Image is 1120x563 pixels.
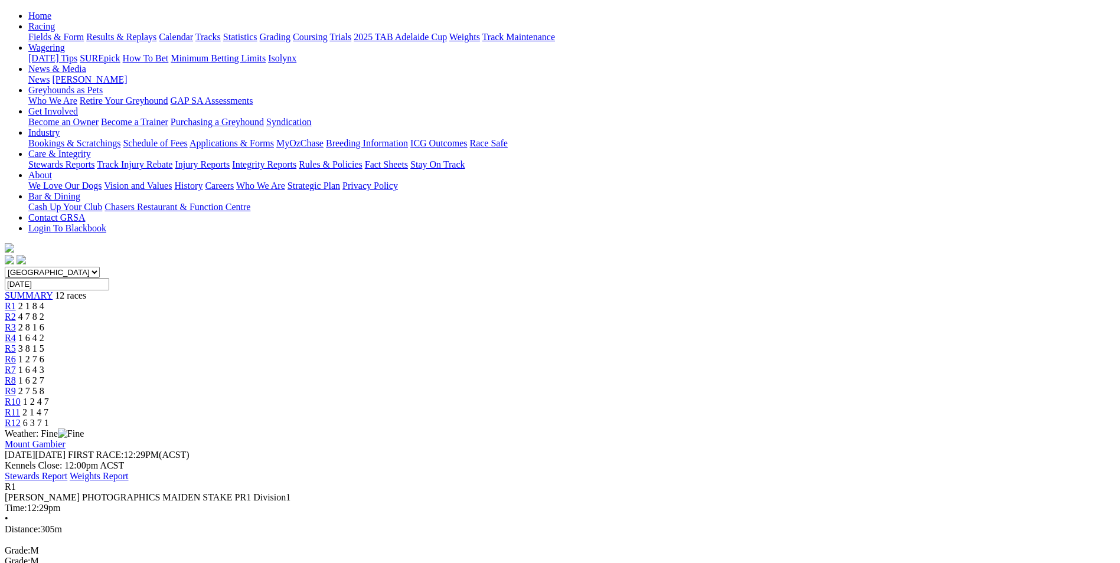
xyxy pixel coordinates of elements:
a: Weights [449,32,480,42]
a: Syndication [266,117,311,127]
div: News & Media [28,74,1115,85]
span: R3 [5,322,16,332]
span: 1 2 4 7 [23,397,49,407]
a: Calendar [159,32,193,42]
a: Retire Your Greyhound [80,96,168,106]
a: Fields & Form [28,32,84,42]
input: Select date [5,278,109,290]
a: R6 [5,354,16,364]
a: [DATE] Tips [28,53,77,63]
span: 1 6 4 3 [18,365,44,375]
a: Become a Trainer [101,117,168,127]
a: Fact Sheets [365,159,408,169]
a: R5 [5,343,16,353]
a: R1 [5,301,16,311]
a: We Love Our Dogs [28,181,102,191]
a: R8 [5,375,16,385]
a: Integrity Reports [232,159,296,169]
a: About [28,170,52,180]
span: R1 [5,482,16,492]
a: GAP SA Assessments [171,96,253,106]
div: Wagering [28,53,1115,64]
div: Industry [28,138,1115,149]
a: Industry [28,127,60,138]
span: R11 [5,407,20,417]
a: R12 [5,418,21,428]
a: Vision and Values [104,181,172,191]
a: News & Media [28,64,86,74]
div: 305m [5,524,1115,535]
a: Tracks [195,32,221,42]
a: Statistics [223,32,257,42]
a: Chasers Restaurant & Function Centre [105,202,250,212]
span: Grade: [5,545,31,555]
span: 2 8 1 6 [18,322,44,332]
div: Greyhounds as Pets [28,96,1115,106]
a: R4 [5,333,16,343]
span: R9 [5,386,16,396]
a: Results & Replays [86,32,156,42]
div: 12:29pm [5,503,1115,513]
span: 2 1 8 4 [18,301,44,311]
a: R7 [5,365,16,375]
div: About [28,181,1115,191]
a: History [174,181,203,191]
div: Racing [28,32,1115,42]
span: • [5,513,8,523]
a: Stay On Track [410,159,465,169]
a: Stewards Reports [28,159,94,169]
span: SUMMARY [5,290,53,300]
div: Bar & Dining [28,202,1115,212]
a: Grading [260,32,290,42]
div: [PERSON_NAME] PHOTOGRAPHICS MAIDEN STAKE PR1 Division1 [5,492,1115,503]
span: [DATE] [5,450,66,460]
a: Mount Gambier [5,439,66,449]
a: [PERSON_NAME] [52,74,127,84]
a: Race Safe [469,138,507,148]
div: Get Involved [28,117,1115,127]
a: Get Involved [28,106,78,116]
a: Login To Blackbook [28,223,106,233]
img: facebook.svg [5,255,14,264]
a: Strategic Plan [288,181,340,191]
span: 6 3 7 1 [23,418,49,428]
a: Wagering [28,42,65,53]
a: News [28,74,50,84]
a: Privacy Policy [342,181,398,191]
div: Care & Integrity [28,159,1115,170]
a: Applications & Forms [190,138,274,148]
a: Cash Up Your Club [28,202,102,212]
a: Breeding Information [326,138,408,148]
div: Kennels Close: 12:00pm ACST [5,460,1115,471]
a: Who We Are [28,96,77,106]
a: Track Injury Rebate [97,159,172,169]
a: R10 [5,397,21,407]
a: Track Maintenance [482,32,555,42]
span: 4 7 8 2 [18,312,44,322]
a: Bookings & Scratchings [28,138,120,148]
img: logo-grsa-white.png [5,243,14,253]
a: Home [28,11,51,21]
img: twitter.svg [17,255,26,264]
a: Careers [205,181,234,191]
span: FIRST RACE: [68,450,123,460]
span: 3 8 1 5 [18,343,44,353]
a: Schedule of Fees [123,138,187,148]
a: Who We Are [236,181,285,191]
a: Trials [329,32,351,42]
span: Weather: Fine [5,428,84,438]
a: Coursing [293,32,328,42]
a: Stewards Report [5,471,67,481]
div: M [5,545,1115,556]
span: 1 2 7 6 [18,354,44,364]
a: How To Bet [123,53,169,63]
span: Time: [5,503,27,513]
a: R2 [5,312,16,322]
